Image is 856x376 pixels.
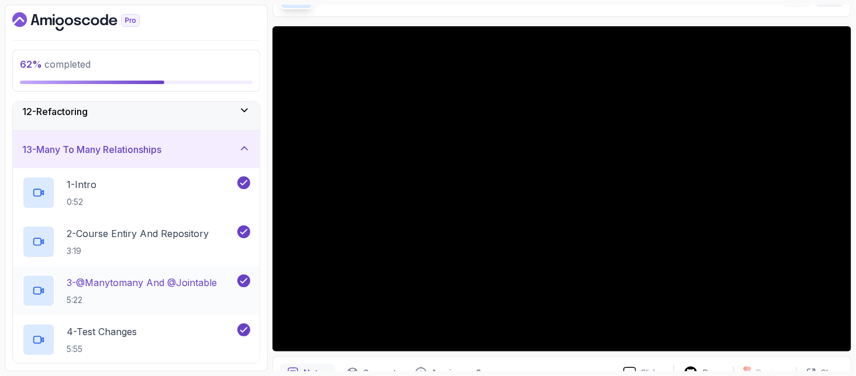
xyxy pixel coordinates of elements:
[20,58,91,70] span: completed
[22,142,161,156] h3: 13 - Many To Many Relationships
[67,227,209,241] p: 2 - Course Entiry And Repository
[22,105,88,119] h3: 12 - Refactoring
[22,323,250,356] button: 4-Test Changes5:55
[22,176,250,209] button: 1-Intro0:52
[13,93,260,130] button: 12-Refactoring
[67,343,137,355] p: 5:55
[67,177,96,192] p: 1 - Intro
[272,26,851,351] iframe: 1 - Course Outline
[22,225,250,258] button: 2-Course Entiry And Repository3:19
[12,12,167,31] a: Dashboard
[67,196,96,208] p: 0:52
[20,58,42,70] span: 62 %
[67,245,209,257] p: 3:19
[67,325,137,339] p: 4 - Test Changes
[22,274,250,307] button: 3-@Manytomany And @Jointable5:22
[13,131,260,168] button: 13-Many To Many Relationships
[67,294,217,306] p: 5:22
[67,276,217,290] p: 3 - @Manytomany And @Jointable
